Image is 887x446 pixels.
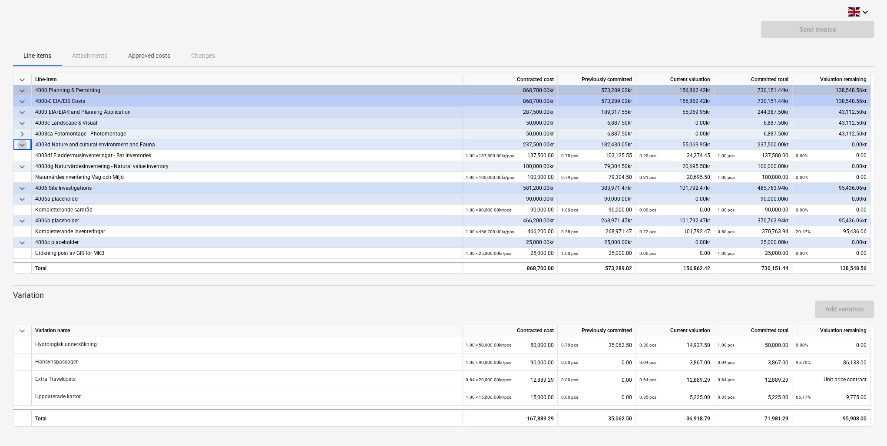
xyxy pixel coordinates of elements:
[561,226,632,237] div: 268,971.47
[636,325,714,336] div: Current valuation
[718,226,788,237] div: 370,763.94
[796,205,867,215] div: 0.00
[796,229,811,234] small: 20.47%
[35,172,458,183] div: Naturvärdesinventering Väg och Miljö
[718,336,788,354] div: 50,000.00
[35,118,458,129] div: 4003c Landscape & Visual
[35,341,97,348] p: Hydrologisk undersökning
[17,86,27,96] span: keyboard_arrow_down
[35,237,458,248] div: 4006c placeholder
[35,248,458,259] div: Utökning post av GIS för MKB
[636,107,714,118] div: 55,069.95kr
[466,251,511,256] small: 1.00 × 25,000.00kr / pcs
[35,205,458,215] div: Kompletterande samråd
[17,118,27,129] span: keyboard_arrow_down
[466,371,554,389] div: 12,889.29
[23,51,51,60] p: Line-items
[792,96,870,107] div: 138,548.56kr
[32,262,462,273] div: Total
[558,107,636,118] div: 189,317.55kr
[561,263,632,274] div: 573,289.02
[718,153,735,158] small: 1.00 pcs
[714,74,792,85] div: Committed total
[17,326,27,336] span: keyboard_arrow_down
[17,107,27,118] span: keyboard_arrow_down
[561,251,578,256] small: 1.00 pcs
[466,360,511,365] small: 1.00 × 90,000.00kr / pcs
[466,208,511,212] small: 1.00 × 90,000.00kr / pcs
[462,215,558,226] div: 466,200.00kr
[714,161,792,172] div: 100,000.00kr
[639,251,656,256] small: 0.00 pcs
[466,343,511,347] small: 1.00 × 50,000.00kr / pcs
[714,107,792,118] div: 244,387.50kr
[558,85,636,96] div: 573,289.02kr
[35,393,81,400] p: Uppdaterade kartor
[718,150,788,161] div: 137,500.00
[561,175,578,180] small: 0.79 pcs
[718,208,735,212] small: 1.00 pcs
[718,248,788,259] div: 25,000.00
[636,96,714,107] div: 156,862.42kr
[17,194,27,205] span: keyboard_arrow_down
[466,263,554,274] div: 868,700.00
[796,388,867,406] div: 9,775.00
[639,360,656,365] small: 0.04 pcs
[796,343,808,347] small: 0.00%
[466,229,514,234] small: 1.00 × 466,200.00kr / pcs
[17,96,27,107] span: keyboard_arrow_down
[462,74,558,85] div: Contracted cost
[639,150,710,161] div: 34,374.45
[639,336,710,354] div: 14,937.50
[636,161,714,172] div: 20,695.50kr
[558,237,636,248] div: 25,000.00kr
[35,139,458,150] div: 4003d Nature and cultural environment and Fauna
[13,290,874,301] p: Variation
[639,153,656,158] small: 0.25 pcs
[639,205,710,215] div: 0.00
[718,229,735,234] small: 0.80 pcs
[17,183,27,194] span: keyboard_arrow_down
[639,208,656,212] small: 0.00 pcs
[561,353,632,371] div: 0.00
[714,194,792,205] div: 90,000.00kr
[636,85,714,96] div: 156,862.42kr
[796,172,867,183] div: 0.00
[639,395,656,400] small: 0.35 pcs
[558,183,636,194] div: 383,971.47kr
[462,161,558,172] div: 100,000.00kr
[636,118,714,129] div: 0.00kr
[792,139,870,150] div: 0.00kr
[558,74,636,85] div: Previously committed
[714,409,792,426] div: 71,981.29
[35,358,78,366] p: Hänsynspassager
[561,395,578,400] small: 0.00 pcs
[466,395,511,400] small: 1.00 × 15,000.00kr / pcs
[466,377,511,382] small: 0.64 × 20,000.00kr / pcs
[561,153,578,158] small: 0.75 pcs
[462,237,558,248] div: 25,000.00kr
[792,161,870,172] div: 0.00kr
[558,409,636,426] div: 35,062.50
[558,129,636,139] div: 6,887.50kr
[561,150,632,161] div: 103,125.55
[792,409,870,426] div: 95,908.00
[718,371,788,389] div: 12,889.29
[639,353,710,371] div: 3,867.00
[17,75,27,85] span: keyboard_arrow_down
[792,107,870,118] div: 43,112.50kr
[17,162,27,172] span: keyboard_arrow_down
[35,129,458,139] div: 4003ca Fotomontage - Photomontage
[462,139,558,150] div: 237,500.00kr
[561,336,632,354] div: 35,062.50
[796,251,808,256] small: 0.00%
[462,325,558,336] div: Contracted cost
[128,51,170,60] p: Approved costs
[35,194,458,205] div: 4006a placeholder
[796,248,867,259] div: 0.00
[718,377,735,382] small: 0.64 pcs
[35,226,458,237] div: Kompletterande Inventeringar
[462,409,558,426] div: 167,889.29
[35,376,76,383] p: Extra Travelcosts
[561,208,578,212] small: 1.00 pcs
